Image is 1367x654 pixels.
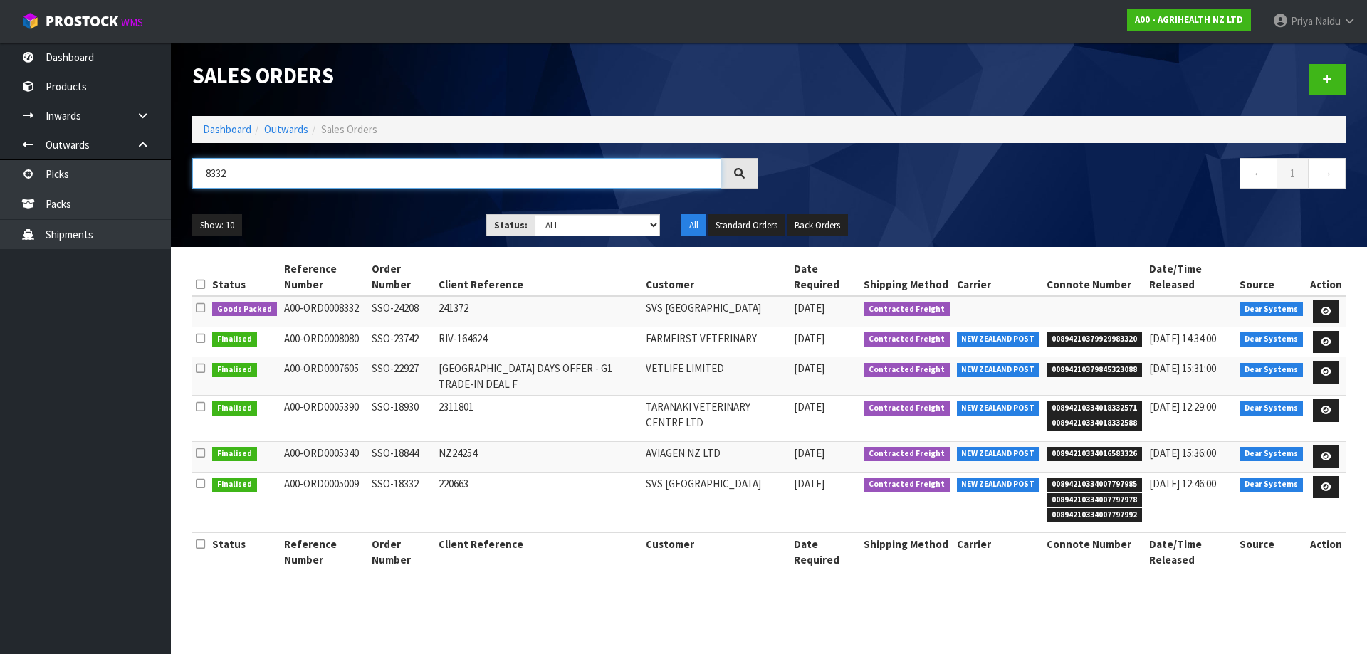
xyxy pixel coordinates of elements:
th: Connote Number [1043,533,1146,571]
td: SSO-24208 [368,296,435,327]
span: Naidu [1315,14,1341,28]
span: [DATE] 14:34:00 [1149,332,1216,345]
th: Client Reference [435,533,642,571]
th: Action [1306,533,1346,571]
small: WMS [121,16,143,29]
td: SSO-18332 [368,472,435,533]
span: Contracted Freight [864,478,950,492]
th: Client Reference [435,258,642,296]
span: 00894210334007797985 [1047,478,1142,492]
td: SSO-18844 [368,441,435,472]
td: RIV-164624 [435,327,642,357]
button: Back Orders [787,214,848,237]
span: 00894210334018332571 [1047,401,1142,416]
span: Goods Packed [212,302,277,317]
span: [DATE] [794,301,824,315]
span: Contracted Freight [864,302,950,317]
span: Finalised [212,363,257,377]
th: Status [209,533,281,571]
span: Dear Systems [1240,401,1303,416]
span: Finalised [212,332,257,347]
th: Carrier [953,258,1044,296]
span: 00894210334007797978 [1047,493,1142,507]
td: A00-ORD0008332 [281,296,368,327]
span: Contracted Freight [864,363,950,377]
td: AVIAGEN NZ LTD [642,441,790,472]
img: cube-alt.png [21,12,39,30]
td: 241372 [435,296,642,327]
span: NEW ZEALAND POST [957,332,1040,347]
input: Search sales orders [192,158,721,189]
h1: Sales Orders [192,64,758,88]
td: SVS [GEOGRAPHIC_DATA] [642,296,790,327]
strong: Status: [494,219,528,231]
span: Contracted Freight [864,332,950,347]
a: A00 - AGRIHEALTH NZ LTD [1127,9,1251,31]
td: SSO-22927 [368,357,435,396]
span: [DATE] [794,446,824,460]
span: ProStock [46,12,118,31]
a: Dashboard [203,122,251,136]
span: [DATE] [794,332,824,345]
a: ← [1240,158,1277,189]
a: Outwards [264,122,308,136]
th: Date Required [790,533,860,571]
th: Date/Time Released [1146,533,1237,571]
span: Priya [1291,14,1313,28]
th: Shipping Method [860,533,953,571]
span: 00894210334007797992 [1047,508,1142,522]
span: [DATE] [794,362,824,375]
th: Connote Number [1043,258,1146,296]
span: NEW ZEALAND POST [957,401,1040,416]
th: Shipping Method [860,258,953,296]
td: SVS [GEOGRAPHIC_DATA] [642,472,790,533]
span: Contracted Freight [864,401,950,416]
td: 220663 [435,472,642,533]
span: [DATE] 12:46:00 [1149,477,1216,490]
span: Finalised [212,447,257,461]
span: NEW ZEALAND POST [957,447,1040,461]
span: Dear Systems [1240,363,1303,377]
a: 1 [1277,158,1309,189]
th: Customer [642,258,790,296]
td: [GEOGRAPHIC_DATA] DAYS OFFER - G1 TRADE-IN DEAL F [435,357,642,396]
td: SSO-23742 [368,327,435,357]
span: [DATE] 15:36:00 [1149,446,1216,460]
span: NEW ZEALAND POST [957,478,1040,492]
th: Order Number [368,258,435,296]
span: Finalised [212,401,257,416]
th: Reference Number [281,258,368,296]
td: TARANAKI VETERINARY CENTRE LTD [642,396,790,441]
span: 00894210334016583326 [1047,447,1142,461]
span: Sales Orders [321,122,377,136]
th: Date Required [790,258,860,296]
th: Source [1236,533,1306,571]
td: 2311801 [435,396,642,441]
a: → [1308,158,1346,189]
nav: Page navigation [780,158,1346,193]
button: Show: 10 [192,214,242,237]
td: FARMFIRST VETERINARY [642,327,790,357]
th: Action [1306,258,1346,296]
th: Order Number [368,533,435,571]
td: A00-ORD0005390 [281,396,368,441]
td: A00-ORD0007605 [281,357,368,396]
th: Customer [642,533,790,571]
span: Finalised [212,478,257,492]
th: Carrier [953,533,1044,571]
span: [DATE] [794,400,824,413]
th: Reference Number [281,533,368,571]
td: A00-ORD0005340 [281,441,368,472]
button: All [681,214,706,237]
span: [DATE] 15:31:00 [1149,362,1216,375]
td: SSO-18930 [368,396,435,441]
span: NEW ZEALAND POST [957,363,1040,377]
span: 00894210379845323088 [1047,363,1142,377]
span: Dear Systems [1240,332,1303,347]
span: Dear Systems [1240,478,1303,492]
th: Source [1236,258,1306,296]
span: [DATE] [794,477,824,490]
span: Contracted Freight [864,447,950,461]
span: [DATE] 12:29:00 [1149,400,1216,413]
button: Standard Orders [708,214,785,237]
